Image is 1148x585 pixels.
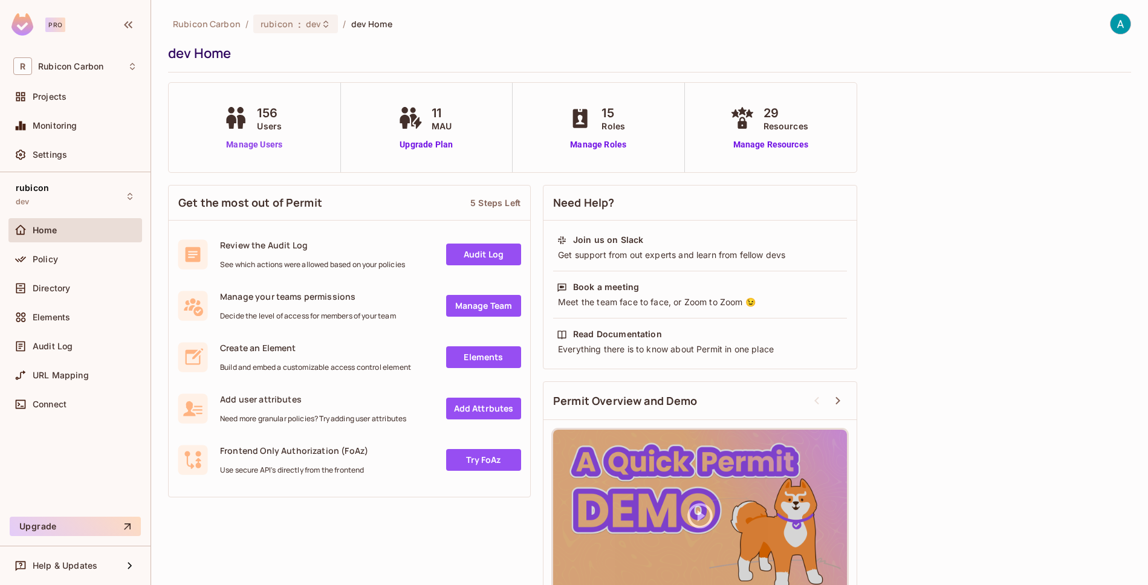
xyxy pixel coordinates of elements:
span: Monitoring [33,121,77,131]
span: Use secure API's directly from the frontend [220,465,368,475]
span: Need more granular policies? Try adding user attributes [220,414,406,424]
span: Workspace: Rubicon Carbon [38,62,103,71]
a: Manage Roles [565,138,631,151]
span: Users [257,120,282,132]
span: MAU [432,120,452,132]
span: Connect [33,399,66,409]
span: rubicon [261,18,293,30]
span: See which actions were allowed based on your policies [220,260,405,270]
span: 29 [764,104,808,122]
div: dev Home [168,44,1125,62]
span: Frontend Only Authorization (FoAz) [220,445,368,456]
span: R [13,57,32,75]
span: Directory [33,283,70,293]
div: Pro [45,18,65,32]
span: 156 [257,104,282,122]
span: Get the most out of Permit [178,195,322,210]
button: Upgrade [10,517,141,536]
div: 5 Steps Left [470,197,520,208]
span: Add user attributes [220,393,406,405]
div: Everything there is to know about Permit in one place [557,343,843,355]
span: dev [16,197,29,207]
div: Get support from out experts and learn from fellow devs [557,249,843,261]
a: Add Attrbutes [446,398,521,419]
a: Try FoAz [446,449,521,471]
span: Roles [602,120,625,132]
a: Manage Resources [727,138,814,151]
span: Create an Element [220,342,411,354]
li: / [245,18,248,30]
span: the active workspace [173,18,241,30]
a: Elements [446,346,521,368]
span: Manage your teams permissions [220,291,396,302]
span: Audit Log [33,341,73,351]
li: / [343,18,346,30]
span: 11 [432,104,452,122]
span: Projects [33,92,66,102]
span: dev Home [351,18,392,30]
span: : [297,19,302,29]
span: Build and embed a customizable access control element [220,363,411,372]
span: Policy [33,254,58,264]
span: Home [33,225,57,235]
a: Manage Team [446,295,521,317]
span: 15 [602,104,625,122]
span: dev [306,18,321,30]
span: Elements [33,312,70,322]
span: Settings [33,150,67,160]
div: Read Documentation [573,328,662,340]
span: Need Help? [553,195,615,210]
div: Join us on Slack [573,234,643,246]
img: SReyMgAAAABJRU5ErkJggg== [11,13,33,36]
a: Manage Users [221,138,288,151]
span: Review the Audit Log [220,239,405,251]
span: Help & Updates [33,561,97,570]
div: Meet the team face to face, or Zoom to Zoom 😉 [557,296,843,308]
a: Upgrade Plan [395,138,458,151]
span: Decide the level of access for members of your team [220,311,396,321]
span: URL Mapping [33,370,89,380]
a: Audit Log [446,244,521,265]
span: rubicon [16,183,49,193]
span: Permit Overview and Demo [553,393,698,409]
img: Adir Stanzas [1111,14,1130,34]
div: Book a meeting [573,281,639,293]
span: Resources [764,120,808,132]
